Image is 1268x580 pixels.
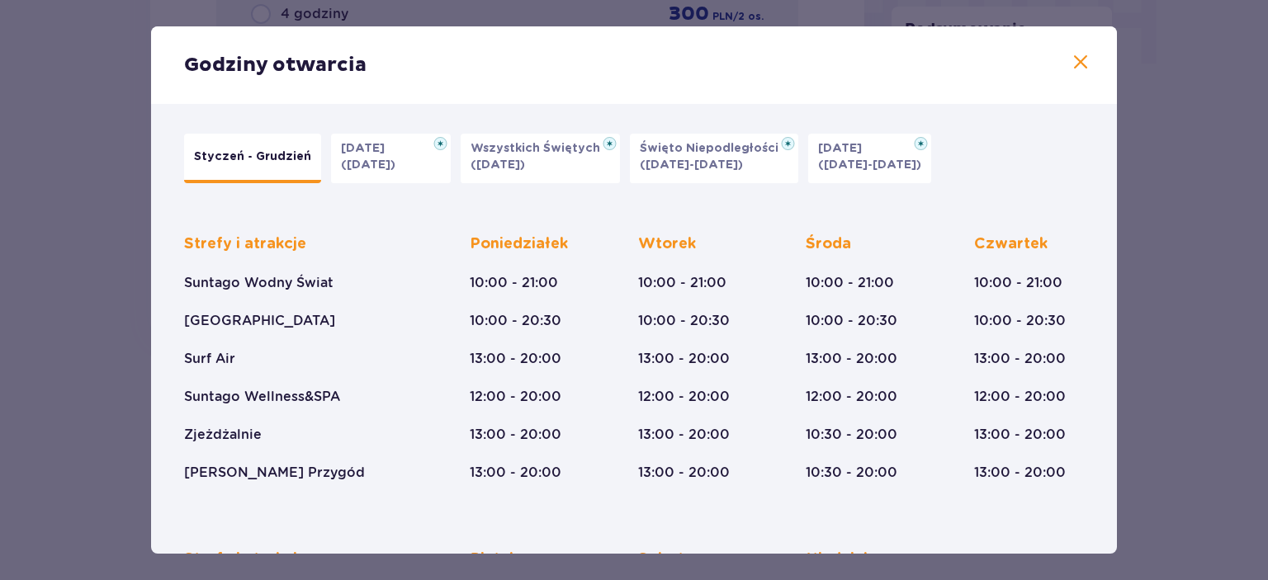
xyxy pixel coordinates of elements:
button: Wszystkich Świętych([DATE]) [461,134,620,183]
p: 13:00 - 20:00 [974,464,1066,482]
p: ([DATE]) [471,157,525,173]
button: [DATE]([DATE]) [331,134,451,183]
p: ([DATE]-[DATE]) [818,157,921,173]
p: Zjeżdżalnie [184,426,262,444]
p: Wszystkich Świętych [471,140,610,157]
p: 12:00 - 20:00 [638,388,730,406]
p: Niedziela [806,549,877,569]
p: [PERSON_NAME] Przygód [184,464,365,482]
p: 13:00 - 20:00 [974,426,1066,444]
p: Czwartek [974,234,1048,254]
p: 12:00 - 20:00 [470,388,561,406]
p: 13:00 - 20:00 [638,464,730,482]
button: [DATE]([DATE]-[DATE]) [808,134,931,183]
p: Poniedziałek [470,234,568,254]
p: Suntago Wellness&SPA [184,388,340,406]
p: 10:00 - 20:30 [638,312,730,330]
p: Surf Air [184,350,235,368]
button: Święto Niepodległości([DATE]-[DATE]) [630,134,798,183]
p: 13:00 - 20:00 [638,426,730,444]
p: Święto Niepodległości [640,140,788,157]
p: 10:00 - 21:00 [470,274,558,292]
p: Godziny otwarcia [184,53,367,78]
p: Środa [806,234,851,254]
p: Wtorek [638,234,696,254]
p: 12:00 - 20:00 [806,388,897,406]
p: Sobota [638,549,693,569]
p: 10:00 - 21:00 [974,274,1062,292]
p: 13:00 - 20:00 [470,464,561,482]
p: 10:00 - 20:30 [470,312,561,330]
p: Piątek [470,549,518,569]
button: Styczeń - Grudzień [184,134,321,183]
p: 10:00 - 20:30 [974,312,1066,330]
p: 13:00 - 20:00 [470,350,561,368]
p: ([DATE]-[DATE]) [640,157,743,173]
p: 13:00 - 20:00 [974,350,1066,368]
p: 10:30 - 20:00 [806,426,897,444]
p: 13:00 - 20:00 [470,426,561,444]
p: 13:00 - 20:00 [806,350,897,368]
p: 12:00 - 20:00 [974,388,1066,406]
p: Suntago Wodny Świat [184,274,334,292]
p: [DATE] [341,140,395,157]
p: 10:00 - 20:30 [806,312,897,330]
p: 10:00 - 21:00 [806,274,894,292]
p: ([DATE]) [341,157,395,173]
p: 10:00 - 21:00 [638,274,726,292]
p: Strefy i atrakcje [184,234,306,254]
p: Strefy i atrakcje [184,549,306,569]
p: Styczeń - Grudzień [194,149,311,165]
p: [GEOGRAPHIC_DATA] [184,312,335,330]
p: 13:00 - 20:00 [638,350,730,368]
p: 10:30 - 20:00 [806,464,897,482]
p: [DATE] [818,140,872,157]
